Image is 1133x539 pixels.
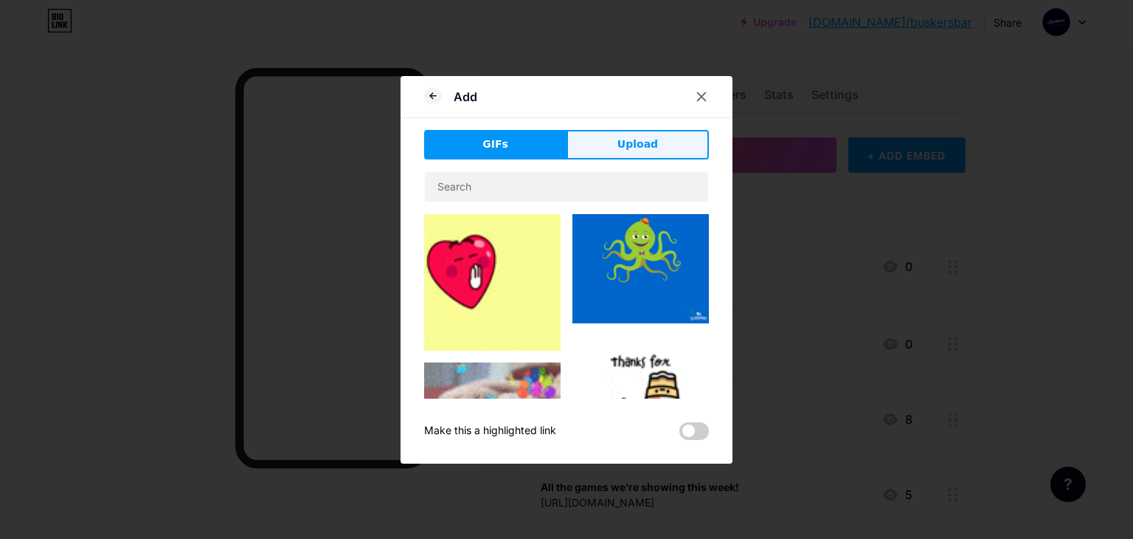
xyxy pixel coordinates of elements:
input: Search [425,172,708,202]
img: Gihpy [572,214,709,323]
img: Gihpy [424,214,561,351]
div: Make this a highlighted link [424,422,556,440]
span: Upload [617,137,658,152]
div: Add [454,88,477,106]
span: GIFs [482,137,508,152]
button: GIFs [424,130,566,159]
button: Upload [566,130,709,159]
img: Gihpy [572,335,709,472]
